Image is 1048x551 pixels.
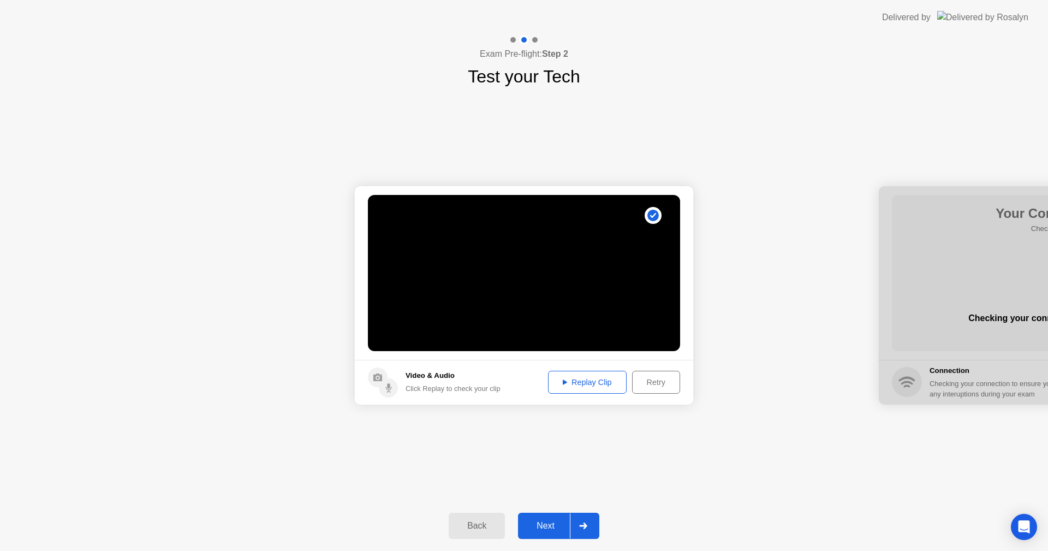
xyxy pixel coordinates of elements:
div: Replay Clip [552,378,623,387]
div: Delivered by [882,11,931,24]
button: Replay Clip [548,371,627,394]
img: Delivered by Rosalyn [937,11,1028,23]
div: Next [521,521,570,531]
div: Retry [636,378,676,387]
div: Click Replay to check your clip [406,383,501,394]
b: Step 2 [542,49,568,58]
button: Retry [632,371,680,394]
button: Next [518,513,599,539]
h1: Test your Tech [468,63,580,90]
div: Back [452,521,502,531]
button: Back [449,513,505,539]
h4: Exam Pre-flight: [480,48,568,61]
div: Open Intercom Messenger [1011,514,1037,540]
h5: Video & Audio [406,370,501,381]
